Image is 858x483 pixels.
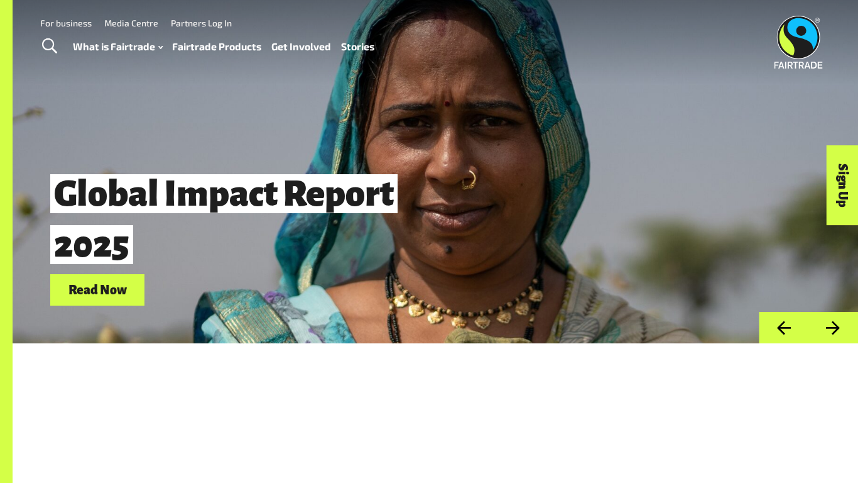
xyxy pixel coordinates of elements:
button: Previous [759,312,808,344]
a: Read Now [50,274,144,306]
img: Fairtrade Australia New Zealand logo [774,16,823,69]
a: Partners Log In [171,18,232,28]
a: Media Centre [104,18,158,28]
span: Global Impact Report 2025 [50,174,398,264]
a: Get Involved [271,38,331,56]
button: Next [808,312,858,344]
a: For business [40,18,92,28]
a: Toggle Search [34,31,65,62]
a: What is Fairtrade [73,38,163,56]
a: Fairtrade Products [172,38,261,56]
a: Stories [341,38,374,56]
